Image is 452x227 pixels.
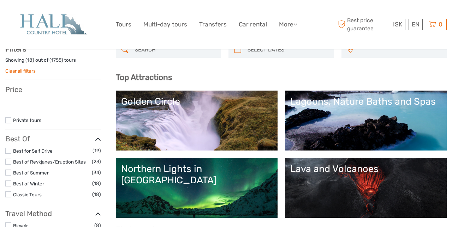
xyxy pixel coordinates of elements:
div: Lagoons, Nature Baths and Spas [290,96,441,107]
span: (23) [92,158,101,166]
a: Private tours [13,117,41,123]
h3: Travel Method [5,209,101,218]
a: Lava and Volcanoes [290,163,441,213]
div: Northern Lights in [GEOGRAPHIC_DATA] [121,163,272,186]
h3: Best Of [5,135,101,143]
a: Best for Self Drive [13,148,53,154]
div: EN [409,19,423,30]
img: 907-8240d3ce-2828-4403-a03e-dde40b93cd63_logo_big.jpg [14,13,92,36]
label: 18 [27,57,32,63]
a: More [279,19,297,30]
a: Best of Winter [13,181,44,186]
a: Transfers [199,19,227,30]
div: Lava and Volcanoes [290,163,441,174]
span: (34) [92,168,101,177]
input: SEARCH [132,44,218,56]
div: Showing ( ) out of ( ) tours [5,57,101,68]
span: 0 [438,21,444,28]
div: Golden Circle [121,96,272,107]
strong: Filters [5,45,26,53]
a: Golden Circle [121,96,272,145]
a: Car rental [239,19,267,30]
b: Top Attractions [116,73,172,82]
a: Multi-day tours [143,19,187,30]
a: Best of Summer [13,170,49,176]
a: Northern Lights in [GEOGRAPHIC_DATA] [121,163,272,213]
span: (19) [93,147,101,155]
a: Classic Tours [13,192,42,197]
span: (18) [92,179,101,188]
label: 1755 [51,57,61,63]
input: SELECT DATES [245,44,331,56]
span: Best price guarantee [337,17,388,32]
a: Best of Reykjanes/Eruption Sites [13,159,86,165]
span: (18) [92,190,101,198]
a: Lagoons, Nature Baths and Spas [290,96,441,145]
a: Tours [116,19,131,30]
a: Clear all filters [5,68,36,74]
h3: Price [5,85,101,94]
span: ISK [393,21,402,28]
